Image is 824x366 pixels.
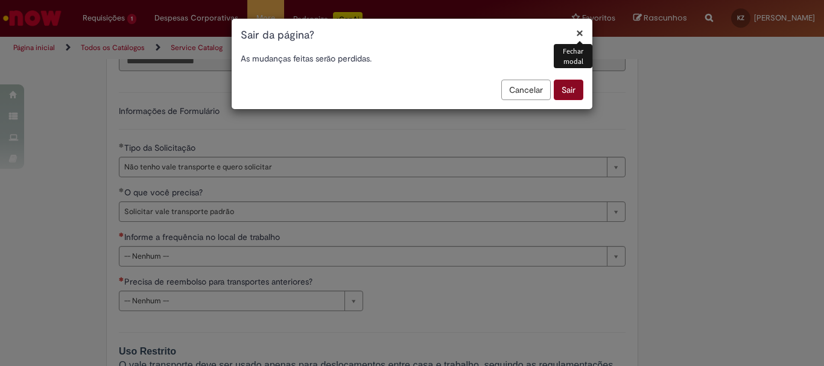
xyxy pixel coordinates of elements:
[554,80,583,100] button: Sair
[576,27,583,39] button: Fechar modal
[554,44,592,68] div: Fechar modal
[241,28,583,43] h1: Sair da página?
[501,80,551,100] button: Cancelar
[241,52,583,65] p: As mudanças feitas serão perdidas.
